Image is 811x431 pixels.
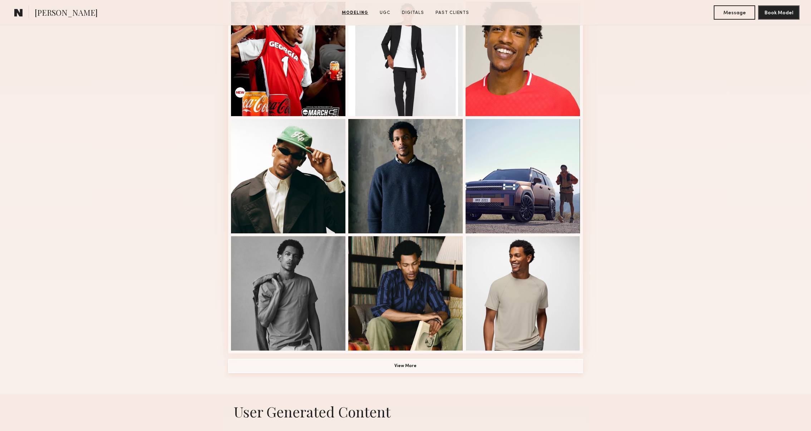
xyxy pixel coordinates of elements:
h1: User Generated Content [222,402,589,421]
button: Message [714,5,755,20]
a: Past Clients [433,10,472,16]
button: Book Model [758,5,800,20]
a: Digitals [399,10,427,16]
span: [PERSON_NAME] [35,7,98,20]
a: UGC [377,10,393,16]
button: View More [228,359,583,373]
a: Modeling [339,10,371,16]
a: Book Model [758,9,800,15]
